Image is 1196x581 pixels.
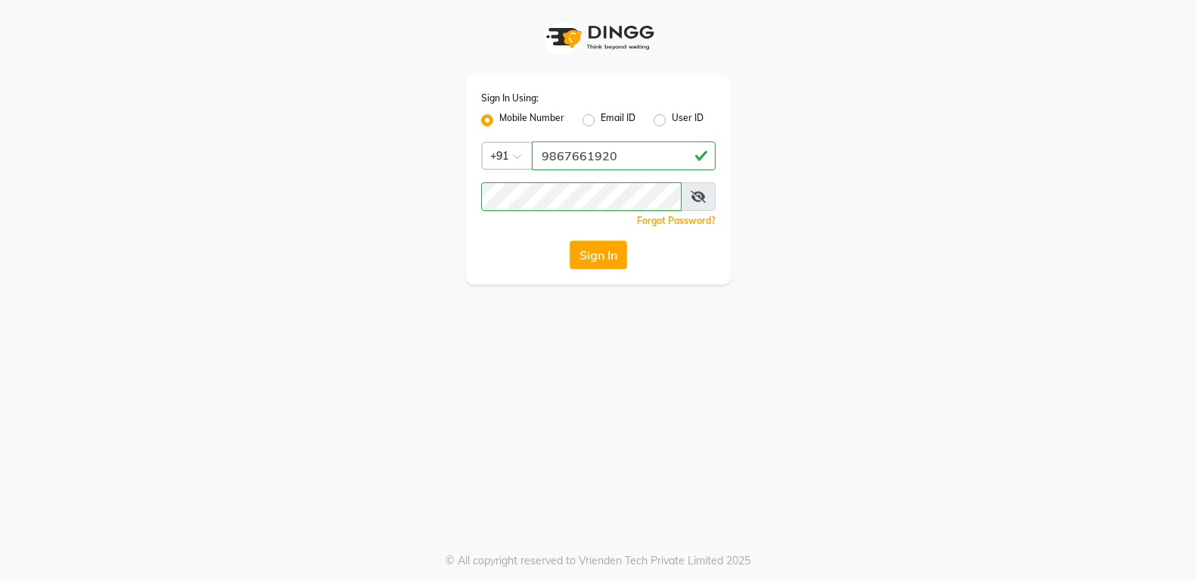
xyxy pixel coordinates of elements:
label: Email ID [601,111,635,129]
button: Sign In [570,241,627,269]
label: User ID [672,111,704,129]
a: Forgot Password? [637,215,716,226]
label: Mobile Number [499,111,564,129]
img: logo1.svg [538,15,659,60]
label: Sign In Using: [481,92,539,105]
input: Username [481,182,682,211]
input: Username [532,141,716,170]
